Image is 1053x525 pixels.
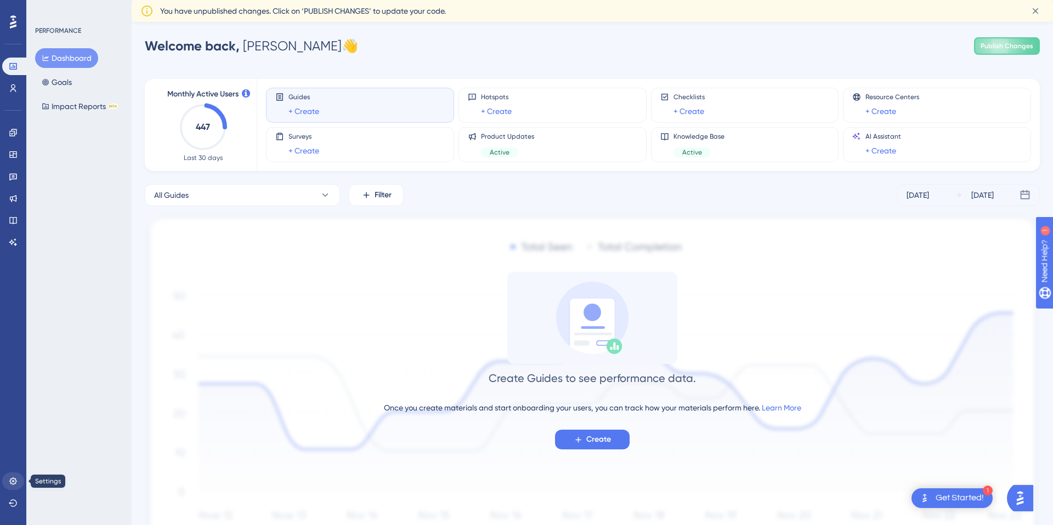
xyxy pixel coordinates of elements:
[481,105,512,118] a: + Create
[35,72,78,92] button: Goals
[673,105,704,118] a: + Create
[26,3,69,16] span: Need Help?
[349,184,404,206] button: Filter
[912,488,993,508] div: Open Get Started! checklist, remaining modules: 1
[936,492,984,504] div: Get Started!
[145,184,340,206] button: All Guides
[983,486,993,495] div: 1
[682,148,702,157] span: Active
[375,189,392,202] span: Filter
[145,37,358,55] div: [PERSON_NAME] 👋
[167,88,239,101] span: Monthly Active Users
[489,370,696,386] div: Create Guides to see performance data.
[971,189,994,202] div: [DATE]
[145,38,240,54] span: Welcome back,
[384,401,801,414] div: Once you create materials and start onboarding your users, you can track how your materials perfo...
[481,132,534,141] span: Product Updates
[108,104,118,109] div: BETA
[288,144,319,157] a: + Create
[673,132,724,141] span: Knowledge Base
[865,144,896,157] a: + Create
[196,122,210,132] text: 447
[974,37,1040,55] button: Publish Changes
[586,433,611,446] span: Create
[160,4,446,18] span: You have unpublished changes. Click on ‘PUBLISH CHANGES’ to update your code.
[907,189,929,202] div: [DATE]
[481,93,512,101] span: Hotspots
[76,5,80,14] div: 1
[490,148,509,157] span: Active
[762,403,801,412] a: Learn More
[865,93,919,101] span: Resource Centers
[288,105,319,118] a: + Create
[35,26,81,35] div: PERFORMANCE
[288,93,319,101] span: Guides
[288,132,319,141] span: Surveys
[555,430,630,449] button: Create
[918,492,931,505] img: launcher-image-alternative-text
[1007,482,1040,515] iframe: UserGuiding AI Assistant Launcher
[35,48,98,68] button: Dashboard
[184,153,223,162] span: Last 30 days
[673,93,705,101] span: Checklists
[865,105,896,118] a: + Create
[154,189,189,202] span: All Guides
[981,42,1033,50] span: Publish Changes
[865,132,901,141] span: AI Assistant
[35,96,124,116] button: Impact ReportsBETA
